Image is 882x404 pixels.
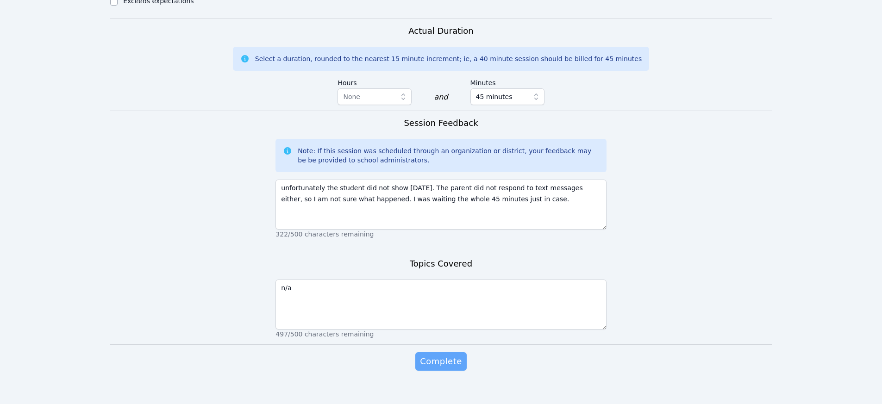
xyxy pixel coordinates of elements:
[476,91,513,102] span: 45 minutes
[470,75,544,88] label: Minutes
[434,92,448,103] div: and
[275,329,606,339] p: 497/500 characters remaining
[338,88,412,105] button: None
[275,180,606,230] textarea: unfortunately the student did not show [DATE]. The parent did not respond to text messages either...
[338,75,412,88] label: Hours
[415,352,466,371] button: Complete
[275,280,606,329] textarea: n/a
[255,54,642,63] div: Select a duration, rounded to the nearest 15 minute increment; ie, a 40 minute session should be ...
[343,93,360,100] span: None
[470,88,544,105] button: 45 minutes
[298,146,599,165] div: Note: If this session was scheduled through an organization or district, your feedback may be be ...
[408,25,473,37] h3: Actual Duration
[404,117,478,130] h3: Session Feedback
[420,355,462,368] span: Complete
[410,257,472,270] h3: Topics Covered
[275,230,606,239] p: 322/500 characters remaining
